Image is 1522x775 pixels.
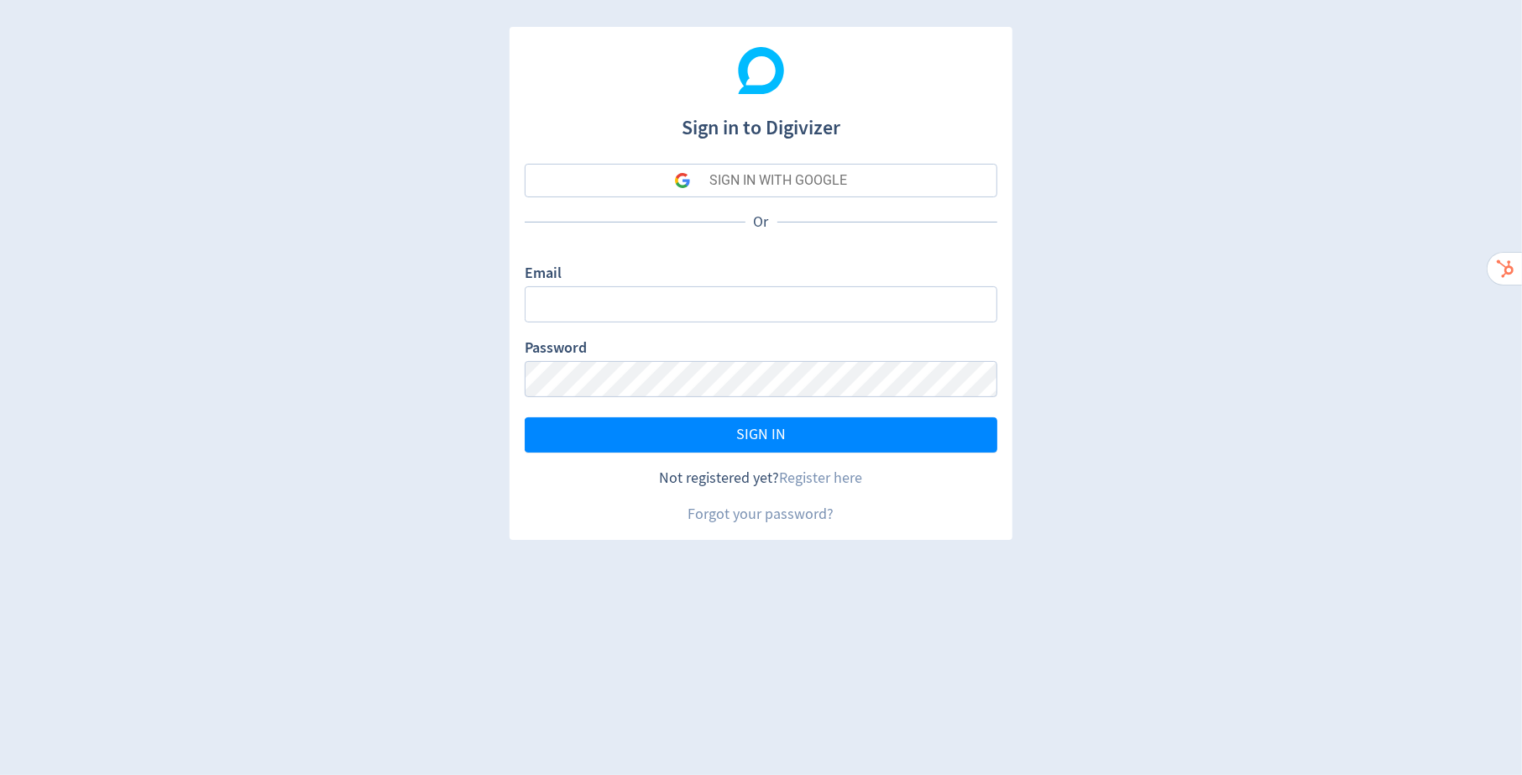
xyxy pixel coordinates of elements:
h1: Sign in to Digivizer [525,99,997,143]
div: SIGN IN WITH GOOGLE [710,164,848,197]
button: SIGN IN WITH GOOGLE [525,164,997,197]
a: Forgot your password? [688,505,834,524]
label: Password [525,338,587,361]
a: Register here [780,469,863,488]
span: SIGN IN [736,427,786,442]
label: Email [525,263,562,286]
button: SIGN IN [525,417,997,453]
p: Or [745,212,777,233]
img: Digivizer Logo [738,47,785,94]
div: Not registered yet? [525,468,997,489]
